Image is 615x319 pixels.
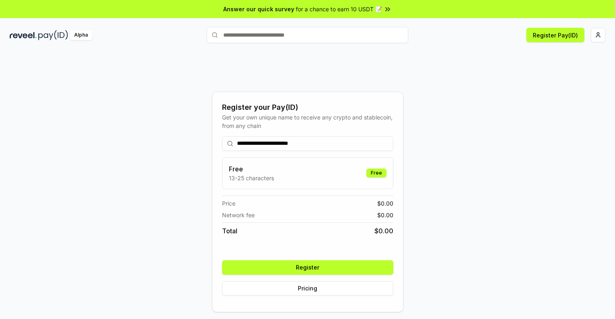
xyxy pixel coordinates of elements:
[222,226,237,236] span: Total
[10,30,37,40] img: reveel_dark
[223,5,294,13] span: Answer our quick survey
[70,30,92,40] div: Alpha
[374,226,393,236] span: $ 0.00
[377,211,393,219] span: $ 0.00
[222,281,393,296] button: Pricing
[229,174,274,182] p: 13-25 characters
[526,28,584,42] button: Register Pay(ID)
[222,199,235,208] span: Price
[222,260,393,275] button: Register
[229,164,274,174] h3: Free
[222,102,393,113] div: Register your Pay(ID)
[296,5,382,13] span: for a chance to earn 10 USDT 📝
[222,211,255,219] span: Network fee
[222,113,393,130] div: Get your own unique name to receive any crypto and stablecoin, from any chain
[377,199,393,208] span: $ 0.00
[366,169,386,177] div: Free
[38,30,68,40] img: pay_id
